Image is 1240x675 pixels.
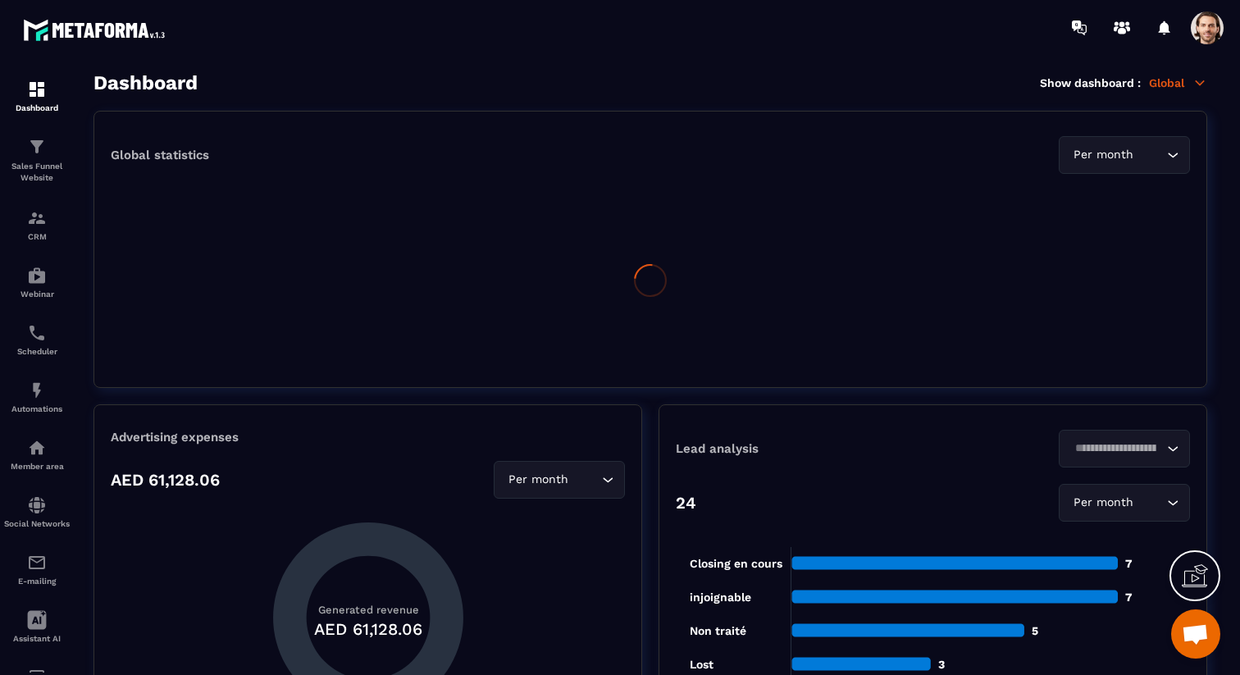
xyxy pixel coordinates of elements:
p: Dashboard [4,103,70,112]
tspan: Non traité [690,624,746,637]
p: AED 61,128.06 [111,470,220,490]
img: email [27,553,47,572]
div: Search for option [1059,136,1190,174]
img: automations [27,266,47,285]
span: Per month [1069,146,1137,164]
a: automationsautomationsMember area [4,426,70,483]
input: Search for option [1137,494,1163,512]
p: 24 [676,493,696,513]
p: E-mailing [4,577,70,586]
a: automationsautomationsAutomations [4,368,70,426]
p: Show dashboard : [1040,76,1141,89]
tspan: Closing en cours [690,557,782,571]
p: Webinar [4,290,70,299]
div: Ouvrir le chat [1171,609,1220,659]
span: Per month [1069,494,1137,512]
p: Social Networks [4,519,70,528]
a: Assistant AI [4,598,70,655]
p: Sales Funnel Website [4,161,70,184]
div: Search for option [1059,484,1190,522]
img: automations [27,438,47,458]
a: automationsautomationsWebinar [4,253,70,311]
a: emailemailE-mailing [4,540,70,598]
p: Scheduler [4,347,70,356]
input: Search for option [1069,440,1163,458]
p: Global statistics [111,148,209,162]
span: Per month [504,471,572,489]
p: Lead analysis [676,441,933,456]
a: formationformationSales Funnel Website [4,125,70,196]
div: Search for option [494,461,625,499]
img: formation [27,208,47,228]
a: formationformationCRM [4,196,70,253]
p: Member area [4,462,70,471]
img: scheduler [27,323,47,343]
p: Global [1149,75,1207,90]
img: formation [27,137,47,157]
a: schedulerschedulerScheduler [4,311,70,368]
img: automations [27,381,47,400]
p: Automations [4,404,70,413]
input: Search for option [572,471,598,489]
p: Advertising expenses [111,430,625,445]
p: CRM [4,232,70,241]
tspan: Lost [690,658,713,671]
a: formationformationDashboard [4,67,70,125]
h3: Dashboard [93,71,198,94]
img: formation [27,80,47,99]
p: Assistant AI [4,634,70,643]
img: social-network [27,495,47,515]
img: logo [23,15,171,45]
tspan: injoignable [690,591,751,604]
div: Search for option [1059,430,1190,467]
input: Search for option [1137,146,1163,164]
a: social-networksocial-networkSocial Networks [4,483,70,540]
